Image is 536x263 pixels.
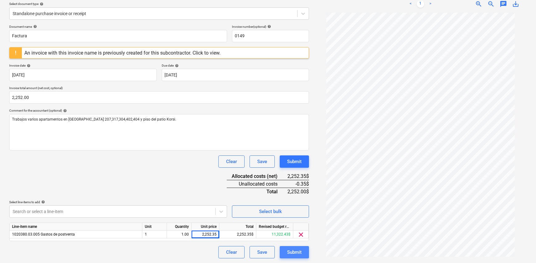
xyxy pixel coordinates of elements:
div: Invoice number (optional) [232,25,309,29]
span: help [32,25,37,28]
div: Due date [162,64,309,68]
button: Submit [280,246,309,258]
span: help [266,25,271,28]
p: Invoice total amount (net cost, optional) [9,86,309,91]
div: Widget de chat [505,233,536,263]
span: zoom_in [475,0,482,8]
div: 11,322.43$ [256,231,293,238]
button: Clear [218,155,245,168]
a: Page 1 is your current page [417,0,424,8]
div: 1 [142,231,167,238]
div: Clear [226,158,237,166]
div: Unallocated costs [227,180,287,188]
span: help [26,64,30,68]
div: Submit [287,248,302,256]
div: Total [219,223,256,231]
div: Line-item name [10,223,142,231]
div: -0.35$ [287,180,309,188]
button: Select bulk [232,205,309,218]
span: help [40,200,45,204]
div: 2,252.35$ [219,231,256,238]
input: Due date not specified [162,69,309,81]
div: 2,252.00$ [287,188,309,195]
input: Invoice total amount (net cost, optional) [9,91,309,104]
div: Save [257,248,267,256]
div: Allocated costs (net) [227,173,287,180]
span: Trabajos varios apartamentos en [GEOGRAPHIC_DATA] 207,317,304,402,404 y piso del patio Korsi. [12,117,176,121]
iframe: Chat Widget [505,233,536,263]
div: 2,252.35 [194,231,217,238]
input: Document name [9,30,227,42]
div: Total [227,188,287,195]
span: help [174,64,179,68]
div: An invoice with this invoice name is previously created for this subcontractor. Click to view. [24,50,221,56]
input: Invoice number [232,30,309,42]
div: Document name [9,25,227,29]
span: 1020380.03.005 Gastos de postventa [12,232,75,236]
span: help [39,2,43,6]
div: 1.00 [169,231,189,238]
div: Unit [142,223,167,231]
button: Save [250,246,275,258]
div: Unit price [192,223,219,231]
div: Revised budget remaining [256,223,293,231]
div: Invoice date [9,64,157,68]
button: Clear [218,246,245,258]
span: save_alt [512,0,519,8]
div: Quantity [167,223,192,231]
input: Invoice date not specified [9,69,157,81]
button: Submit [280,155,309,168]
a: Previous page [407,0,414,8]
div: Comment for the accountant (optional) [9,109,309,113]
div: Select line-items to add [9,200,227,204]
div: Select document type [9,2,309,6]
div: 2,252.35$ [287,173,309,180]
div: Submit [287,158,302,166]
span: zoom_out [487,0,495,8]
div: Clear [226,248,237,256]
div: Save [257,158,267,166]
a: Next page [427,0,434,8]
span: chat [500,0,507,8]
span: clear [297,231,305,238]
div: Select bulk [259,208,282,216]
button: Save [250,155,275,168]
span: help [62,109,67,113]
